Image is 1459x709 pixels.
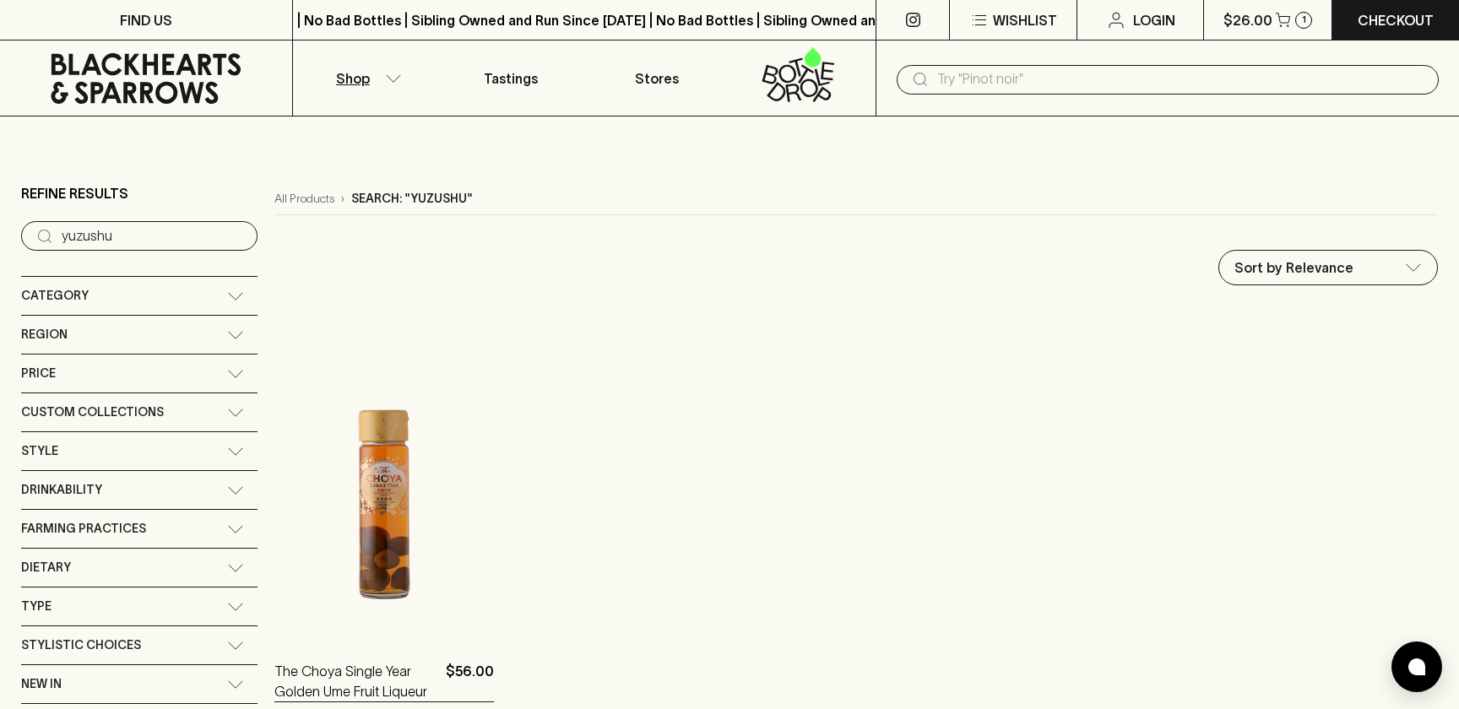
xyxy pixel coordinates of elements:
a: Tastings [438,41,584,116]
div: Category [21,277,258,315]
p: FIND US [120,10,172,30]
span: Stylistic Choices [21,635,141,656]
p: Stores [635,68,679,89]
img: bubble-icon [1408,658,1425,675]
div: Price [21,354,258,392]
span: Category [21,285,89,306]
div: Style [21,432,258,470]
div: Region [21,316,258,354]
p: Wishlist [993,10,1057,30]
p: $26.00 [1223,10,1272,30]
span: Style [21,441,58,462]
p: Refine Results [21,183,128,203]
p: Checkout [1358,10,1434,30]
a: The Choya Single Year Golden Ume Fruit Liqueur [274,661,439,701]
p: › [341,190,344,208]
button: Shop [293,41,439,116]
input: Try “Pinot noir” [62,223,244,250]
img: The Choya Single Year Golden Ume Fruit Liqueur [274,340,494,636]
div: Type [21,587,258,625]
div: Stylistic Choices [21,626,258,664]
a: All Products [274,190,334,208]
p: Tastings [484,68,538,89]
div: Dietary [21,549,258,587]
p: Shop [336,68,370,89]
span: Type [21,596,52,617]
p: $56.00 [446,661,494,701]
p: Sort by Relevance [1234,257,1353,278]
div: Farming Practices [21,510,258,548]
a: Stores [584,41,730,116]
p: Login [1133,10,1175,30]
span: Drinkability [21,479,102,501]
input: Try "Pinot noir" [937,66,1425,93]
p: Search: "yuzushu" [351,190,473,208]
span: Custom Collections [21,402,164,423]
div: New In [21,665,258,703]
div: Custom Collections [21,393,258,431]
span: Dietary [21,557,71,578]
div: Drinkability [21,471,258,509]
span: Region [21,324,68,345]
span: Price [21,363,56,384]
span: Farming Practices [21,518,146,539]
span: New In [21,674,62,695]
p: 1 [1302,15,1306,24]
div: Sort by Relevance [1219,251,1437,284]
